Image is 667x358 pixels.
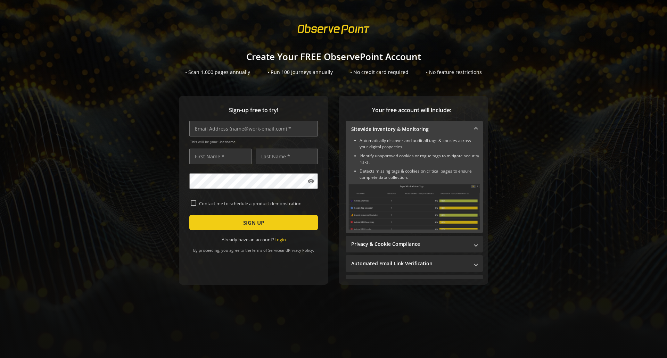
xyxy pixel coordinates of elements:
div: By proceeding, you agree to the and . [189,243,318,253]
li: Detects missing tags & cookies on critical pages to ensure complete data collection. [360,168,480,181]
mat-panel-title: Privacy & Cookie Compliance [351,241,469,248]
mat-expansion-panel-header: Privacy & Cookie Compliance [346,236,483,252]
a: Terms of Service [251,248,281,253]
span: Sign-up free to try! [189,106,318,114]
input: Email Address (name@work-email.com) * [189,121,318,136]
mat-expansion-panel-header: Performance Monitoring with Web Vitals [346,275,483,291]
label: Contact me to schedule a product demonstration [196,200,316,207]
mat-expansion-panel-header: Automated Email Link Verification [346,255,483,272]
span: This will be your Username [190,139,318,144]
div: • Scan 1,000 pages annually [185,69,250,76]
mat-panel-title: Automated Email Link Verification [351,260,469,267]
span: Your free account will include: [346,106,478,114]
div: Sitewide Inventory & Monitoring [346,138,483,233]
input: Last Name * [256,149,318,164]
mat-panel-title: Sitewide Inventory & Monitoring [351,126,469,133]
mat-icon: visibility [307,178,314,185]
mat-expansion-panel-header: Sitewide Inventory & Monitoring [346,121,483,138]
div: • No feature restrictions [426,69,482,76]
img: Sitewide Inventory & Monitoring [348,184,480,230]
div: Already have an account? [189,236,318,243]
a: Login [274,236,286,243]
a: Privacy Policy [288,248,313,253]
div: • Run 100 Journeys annually [267,69,333,76]
li: Automatically discover and audit all tags & cookies across your digital properties. [360,138,480,150]
input: First Name * [189,149,252,164]
div: • No credit card required [350,69,409,76]
button: SIGN UP [189,215,318,230]
li: Identify unapproved cookies or rogue tags to mitigate security risks. [360,153,480,165]
span: SIGN UP [243,216,264,229]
